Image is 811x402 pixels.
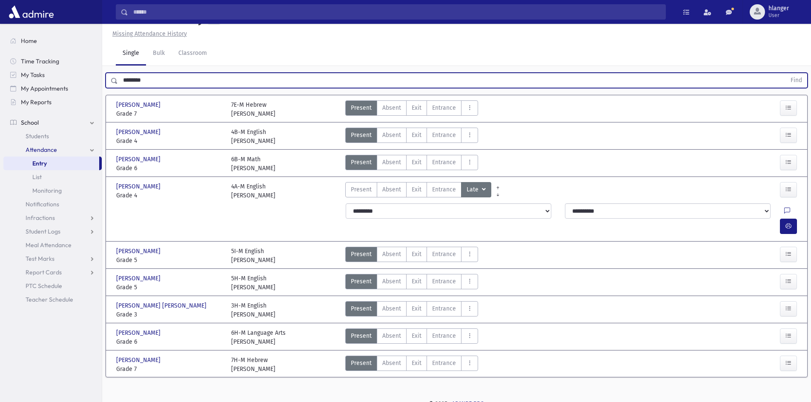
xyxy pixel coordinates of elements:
a: Entry [3,157,99,170]
span: [PERSON_NAME] [116,182,162,191]
a: Report Cards [3,265,102,279]
span: Student Logs [26,228,60,235]
span: Absent [382,250,401,259]
a: Students [3,129,102,143]
div: 4B-M English [PERSON_NAME] [231,128,275,145]
span: Grade 5 [116,283,223,292]
span: Grade 7 [116,365,223,373]
span: Entrance [432,103,456,112]
span: [PERSON_NAME] [116,100,162,109]
span: Absent [382,304,401,313]
span: Present [351,185,372,194]
span: Exit [412,185,421,194]
img: AdmirePro [7,3,56,20]
a: Meal Attendance [3,238,102,252]
span: Meal Attendance [26,241,72,249]
span: Entrance [432,158,456,167]
div: AttTypes [345,182,491,200]
span: Students [26,132,49,140]
u: Missing Attendance History [112,30,187,37]
span: [PERSON_NAME] [116,356,162,365]
span: Entrance [432,131,456,140]
span: School [21,119,39,126]
button: Find [785,73,807,88]
span: Entry [32,160,47,167]
a: Bulk [146,42,172,66]
span: Absent [382,277,401,286]
span: Present [351,131,372,140]
a: Single [116,42,146,66]
span: Grade 7 [116,109,223,118]
span: Entrance [432,359,456,368]
span: Teacher Schedule [26,296,73,303]
button: Late [461,182,491,197]
div: AttTypes [345,274,478,292]
span: Absent [382,103,401,112]
div: 7E-M Hebrew [PERSON_NAME] [231,100,275,118]
span: [PERSON_NAME] [116,328,162,337]
div: AttTypes [345,100,478,118]
span: [PERSON_NAME] [116,274,162,283]
a: Classroom [172,42,214,66]
a: Missing Attendance History [109,30,187,37]
div: AttTypes [345,128,478,145]
a: My Reports [3,95,102,109]
span: Present [351,103,372,112]
span: Infractions [26,214,55,222]
a: Teacher Schedule [3,293,102,306]
span: Notifications [26,200,59,208]
span: [PERSON_NAME] [116,155,162,164]
span: Absent [382,158,401,167]
div: 5H-M English [PERSON_NAME] [231,274,275,292]
a: Monitoring [3,184,102,197]
div: AttTypes [345,155,478,173]
span: hlanger [768,5,789,12]
span: Present [351,158,372,167]
span: Present [351,250,372,259]
span: Entrance [432,304,456,313]
span: Absent [382,185,401,194]
span: My Reports [21,98,52,106]
span: Present [351,359,372,368]
span: Time Tracking [21,57,59,65]
span: Grade 4 [116,191,223,200]
span: [PERSON_NAME] [116,247,162,256]
span: Home [21,37,37,45]
a: Notifications [3,197,102,211]
span: Exit [412,250,421,259]
span: Exit [412,277,421,286]
span: Exit [412,331,421,340]
span: Exit [412,131,421,140]
a: Student Logs [3,225,102,238]
a: School [3,116,102,129]
div: 6H-M Language Arts [PERSON_NAME] [231,328,286,346]
span: Entrance [432,277,456,286]
a: Infractions [3,211,102,225]
div: 5I-M English [PERSON_NAME] [231,247,275,265]
span: Exit [412,103,421,112]
a: List [3,170,102,184]
span: Attendance [26,146,57,154]
span: Test Marks [26,255,54,262]
a: My Appointments [3,82,102,95]
span: Entrance [432,250,456,259]
div: AttTypes [345,301,478,319]
a: Test Marks [3,252,102,265]
span: Report Cards [26,268,62,276]
div: 4A-M English [PERSON_NAME] [231,182,275,200]
a: Attendance [3,143,102,157]
div: 6B-M Math [PERSON_NAME] [231,155,275,173]
a: Time Tracking [3,54,102,68]
span: Grade 6 [116,337,223,346]
span: Exit [412,304,421,313]
div: AttTypes [345,247,478,265]
span: Grade 6 [116,164,223,173]
span: Grade 5 [116,256,223,265]
a: PTC Schedule [3,279,102,293]
span: Absent [382,131,401,140]
span: Present [351,331,372,340]
span: Absent [382,359,401,368]
a: Home [3,34,102,48]
span: My Tasks [21,71,45,79]
span: PTC Schedule [26,282,62,290]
